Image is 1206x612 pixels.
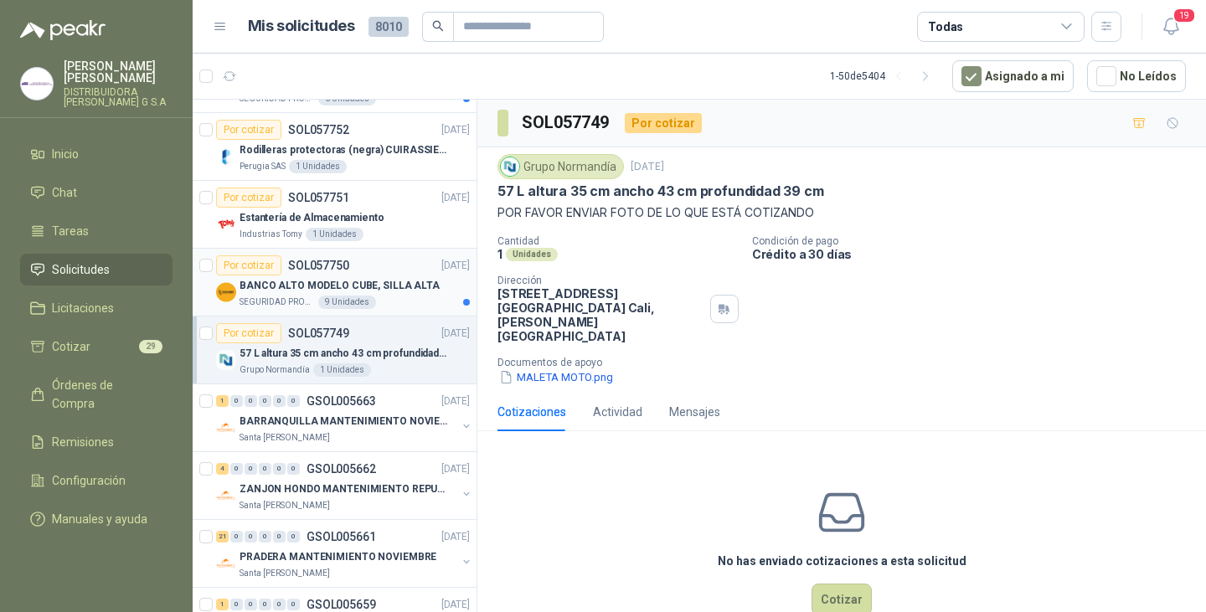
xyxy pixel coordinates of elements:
button: MALETA MOTO.png [497,368,615,386]
div: 0 [259,463,271,475]
p: DISTRIBUIDORA [PERSON_NAME] G S.A [64,87,173,107]
p: SOL057752 [288,124,349,136]
div: Mensajes [669,403,720,421]
img: Company Logo [216,486,236,506]
div: 0 [273,599,286,610]
div: Por cotizar [216,120,281,140]
p: [DATE] [441,326,470,342]
div: 0 [245,599,257,610]
p: ZANJON HONDO MANTENIMIENTO REPUESTOS [240,481,448,497]
div: Por cotizar [625,113,702,133]
a: Tareas [20,215,173,247]
div: 1 [216,395,229,407]
button: No Leídos [1087,60,1186,92]
a: Inicio [20,138,173,170]
a: Configuración [20,465,173,496]
p: POR FAVOR ENVIAR FOTO DE LO QUE ESTÁ COTIZANDO [497,203,1186,222]
a: Cotizar29 [20,331,173,363]
p: Santa [PERSON_NAME] [240,567,330,580]
span: 8010 [368,17,409,37]
span: Remisiones [52,433,114,451]
span: Órdenes de Compra [52,376,157,413]
p: GSOL005661 [307,531,376,543]
p: Rodilleras protectoras (negra) CUIRASSIER para motocicleta, rodilleras para motocicleta, [240,142,448,158]
span: Cotizar [52,337,90,356]
p: Dirección [497,275,703,286]
div: 0 [230,599,243,610]
span: Configuración [52,471,126,490]
p: Industrias Tomy [240,228,302,241]
p: [DATE] [441,258,470,274]
div: 0 [245,531,257,543]
a: Chat [20,177,173,208]
div: Unidades [506,248,558,261]
a: Por cotizarSOL057752[DATE] Company LogoRodilleras protectoras (negra) CUIRASSIER para motocicleta... [193,113,477,181]
img: Company Logo [216,282,236,302]
div: 0 [259,599,271,610]
a: 1 0 0 0 0 0 GSOL005663[DATE] Company LogoBARRANQUILLA MANTENIMIENTO NOVIEMBRESanta [PERSON_NAME] [216,391,473,445]
p: GSOL005663 [307,395,376,407]
img: Company Logo [216,147,236,167]
div: Grupo Normandía [497,154,624,179]
span: Licitaciones [52,299,114,317]
div: 0 [287,463,300,475]
div: 0 [287,531,300,543]
p: 57 L altura 35 cm ancho 43 cm profundidad 39 cm [497,183,824,200]
div: 21 [216,531,229,543]
a: Remisiones [20,426,173,458]
div: Por cotizar [216,188,281,208]
div: 1 - 50 de 5404 [830,63,939,90]
span: search [432,20,444,32]
div: 9 Unidades [318,296,376,309]
div: 0 [287,599,300,610]
span: Solicitudes [52,260,110,279]
img: Company Logo [216,214,236,234]
p: Cantidad [497,235,739,247]
p: Documentos de apoyo [497,357,1199,368]
div: 0 [273,463,286,475]
p: [DATE] [441,122,470,138]
img: Company Logo [216,418,236,438]
p: SOL057749 [288,327,349,339]
h1: Mis solicitudes [248,14,355,39]
div: 1 Unidades [289,160,347,173]
p: PRADERA MANTENIMIENTO NOVIEMBRE [240,549,436,565]
div: Todas [928,18,963,36]
div: Por cotizar [216,323,281,343]
p: 57 L altura 35 cm ancho 43 cm profundidad 39 cm [240,346,448,362]
span: Manuales y ayuda [52,510,147,528]
div: 1 Unidades [313,363,371,377]
a: Manuales y ayuda [20,503,173,535]
p: BANCO ALTO MODELO CUBE, SILLA ALTA [240,278,440,294]
p: [DATE] [631,159,664,175]
div: 1 Unidades [306,228,363,241]
p: [DATE] [441,393,470,409]
a: Solicitudes [20,254,173,285]
p: [DATE] [441,529,470,545]
p: 1 [497,247,502,261]
p: Perugia SAS [240,160,286,173]
p: GSOL005662 [307,463,376,475]
p: Condición de pago [752,235,1199,247]
span: 19 [1172,8,1196,23]
div: 0 [259,395,271,407]
p: Estantería de Almacenamiento [240,210,384,226]
div: Por cotizar [216,255,281,275]
div: Actividad [593,403,642,421]
p: Crédito a 30 días [752,247,1199,261]
img: Company Logo [216,553,236,573]
h3: No has enviado cotizaciones a esta solicitud [718,552,966,570]
img: Company Logo [501,157,519,176]
div: Cotizaciones [497,403,566,421]
h3: SOL057749 [522,110,611,136]
p: [STREET_ADDRESS] [GEOGRAPHIC_DATA] Cali , [PERSON_NAME][GEOGRAPHIC_DATA] [497,286,703,343]
span: 29 [139,340,162,353]
p: Grupo Normandía [240,363,310,377]
img: Company Logo [216,350,236,370]
img: Logo peakr [20,20,106,40]
a: 4 0 0 0 0 0 GSOL005662[DATE] Company LogoZANJON HONDO MANTENIMIENTO REPUESTOSSanta [PERSON_NAME] [216,459,473,512]
a: Por cotizarSOL057751[DATE] Company LogoEstantería de AlmacenamientoIndustrias Tomy1 Unidades [193,181,477,249]
a: Licitaciones [20,292,173,324]
div: 0 [287,395,300,407]
div: 0 [230,395,243,407]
